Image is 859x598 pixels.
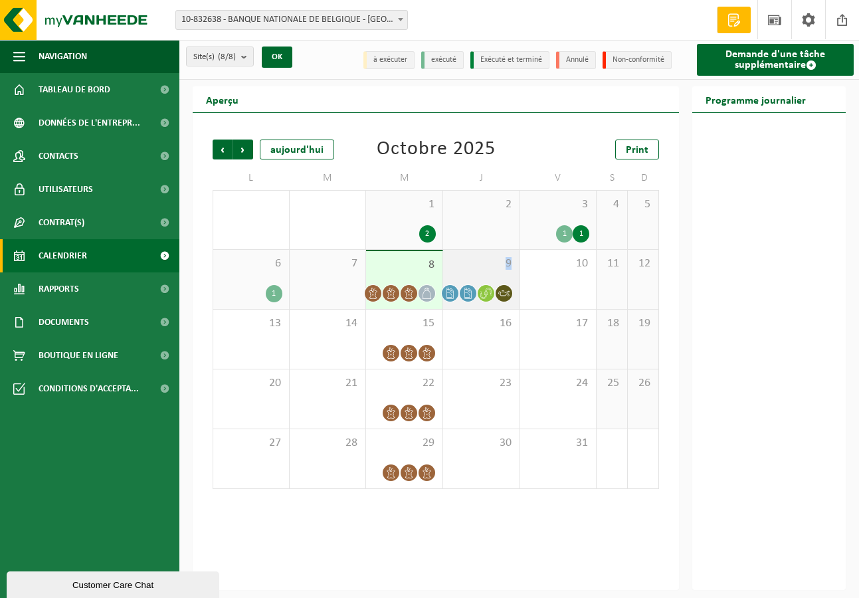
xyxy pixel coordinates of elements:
[373,376,436,391] span: 22
[450,197,513,212] span: 2
[527,256,590,271] span: 10
[527,197,590,212] span: 3
[260,140,334,159] div: aujourd'hui
[39,173,93,206] span: Utilisateurs
[556,225,573,243] div: 1
[634,256,652,271] span: 12
[603,51,672,69] li: Non-conformité
[262,47,292,68] button: OK
[193,86,252,112] h2: Aperçu
[220,256,282,271] span: 6
[373,436,436,450] span: 29
[626,145,648,155] span: Print
[39,372,139,405] span: Conditions d'accepta...
[443,166,520,190] td: J
[296,376,359,391] span: 21
[39,239,87,272] span: Calendrier
[603,376,620,391] span: 25
[39,40,87,73] span: Navigation
[220,436,282,450] span: 27
[7,569,222,598] iframe: chat widget
[39,306,89,339] span: Documents
[366,166,443,190] td: M
[527,316,590,331] span: 17
[556,51,596,69] li: Annulé
[193,47,236,67] span: Site(s)
[527,436,590,450] span: 31
[39,73,110,106] span: Tableau de bord
[450,376,513,391] span: 23
[39,339,118,372] span: Boutique en ligne
[450,316,513,331] span: 16
[450,436,513,450] span: 30
[296,436,359,450] span: 28
[573,225,589,243] div: 1
[419,225,436,243] div: 2
[233,140,253,159] span: Suivant
[220,376,282,391] span: 20
[290,166,367,190] td: M
[520,166,597,190] td: V
[213,166,290,190] td: L
[39,206,84,239] span: Contrat(s)
[39,140,78,173] span: Contacts
[266,285,282,302] div: 1
[213,140,233,159] span: Précédent
[470,51,549,69] li: Exécuté et terminé
[697,44,854,76] a: Demande d'une tâche supplémentaire
[377,140,496,159] div: Octobre 2025
[421,51,464,69] li: exécuté
[218,52,236,61] count: (8/8)
[628,166,659,190] td: D
[296,256,359,271] span: 7
[634,197,652,212] span: 5
[186,47,254,66] button: Site(s)(8/8)
[373,197,436,212] span: 1
[634,376,652,391] span: 26
[615,140,659,159] a: Print
[363,51,415,69] li: à exécuter
[603,197,620,212] span: 4
[39,272,79,306] span: Rapports
[450,256,513,271] span: 9
[634,316,652,331] span: 19
[176,11,407,29] span: 10-832638 - BANQUE NATIONALE DE BELGIQUE - BRUXELLES
[603,256,620,271] span: 11
[220,316,282,331] span: 13
[527,376,590,391] span: 24
[296,316,359,331] span: 14
[692,86,819,112] h2: Programme journalier
[597,166,628,190] td: S
[373,316,436,331] span: 15
[39,106,140,140] span: Données de l'entrepr...
[373,258,436,272] span: 8
[175,10,408,30] span: 10-832638 - BANQUE NATIONALE DE BELGIQUE - BRUXELLES
[603,316,620,331] span: 18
